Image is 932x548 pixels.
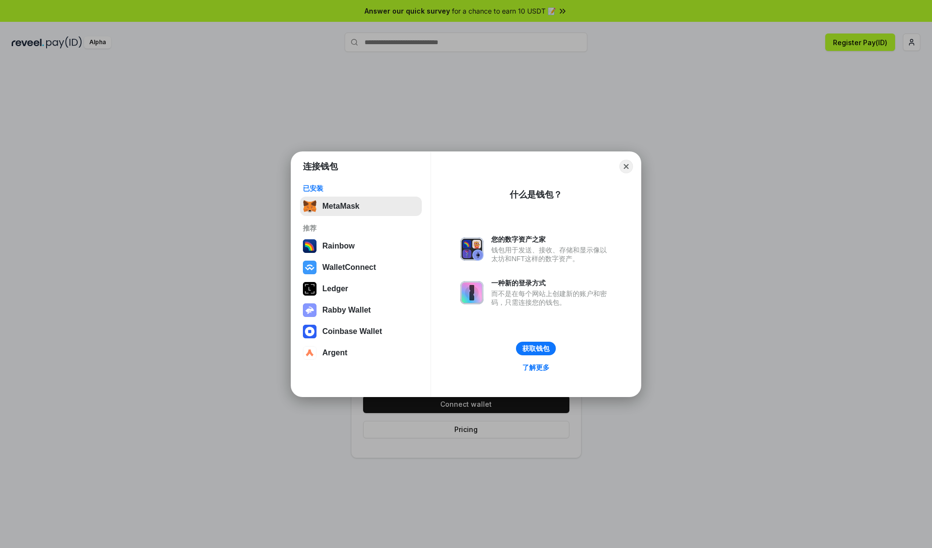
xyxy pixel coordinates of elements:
[303,303,316,317] img: svg+xml,%3Csvg%20xmlns%3D%22http%3A%2F%2Fwww.w3.org%2F2000%2Fsvg%22%20fill%3D%22none%22%20viewBox...
[491,289,612,307] div: 而不是在每个网站上创建新的账户和密码，只需连接您的钱包。
[300,322,422,341] button: Coinbase Wallet
[322,284,348,293] div: Ledger
[322,327,382,336] div: Coinbase Wallet
[303,261,316,274] img: svg+xml,%3Csvg%20width%3D%2228%22%20height%3D%2228%22%20viewBox%3D%220%200%2028%2028%22%20fill%3D...
[303,161,338,172] h1: 连接钱包
[491,279,612,287] div: 一种新的登录方式
[303,224,419,232] div: 推荐
[303,184,419,193] div: 已安装
[516,342,556,355] button: 获取钱包
[300,197,422,216] button: MetaMask
[322,263,376,272] div: WalletConnect
[303,199,316,213] img: svg+xml,%3Csvg%20fill%3D%22none%22%20height%3D%2233%22%20viewBox%3D%220%200%2035%2033%22%20width%...
[516,361,555,374] a: 了解更多
[300,258,422,277] button: WalletConnect
[300,343,422,363] button: Argent
[322,349,348,357] div: Argent
[322,202,359,211] div: MetaMask
[510,189,562,200] div: 什么是钱包？
[303,325,316,338] img: svg+xml,%3Csvg%20width%3D%2228%22%20height%3D%2228%22%20viewBox%3D%220%200%2028%2028%22%20fill%3D...
[322,306,371,315] div: Rabby Wallet
[619,160,633,173] button: Close
[491,235,612,244] div: 您的数字资产之家
[491,246,612,263] div: 钱包用于发送、接收、存储和显示像以太坊和NFT这样的数字资产。
[522,363,549,372] div: 了解更多
[300,300,422,320] button: Rabby Wallet
[300,279,422,299] button: Ledger
[300,236,422,256] button: Rainbow
[322,242,355,250] div: Rainbow
[460,237,483,261] img: svg+xml,%3Csvg%20xmlns%3D%22http%3A%2F%2Fwww.w3.org%2F2000%2Fsvg%22%20fill%3D%22none%22%20viewBox...
[303,282,316,296] img: svg+xml,%3Csvg%20xmlns%3D%22http%3A%2F%2Fwww.w3.org%2F2000%2Fsvg%22%20width%3D%2228%22%20height%3...
[303,239,316,253] img: svg+xml,%3Csvg%20width%3D%22120%22%20height%3D%22120%22%20viewBox%3D%220%200%20120%20120%22%20fil...
[303,346,316,360] img: svg+xml,%3Csvg%20width%3D%2228%22%20height%3D%2228%22%20viewBox%3D%220%200%2028%2028%22%20fill%3D...
[522,344,549,353] div: 获取钱包
[460,281,483,304] img: svg+xml,%3Csvg%20xmlns%3D%22http%3A%2F%2Fwww.w3.org%2F2000%2Fsvg%22%20fill%3D%22none%22%20viewBox...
